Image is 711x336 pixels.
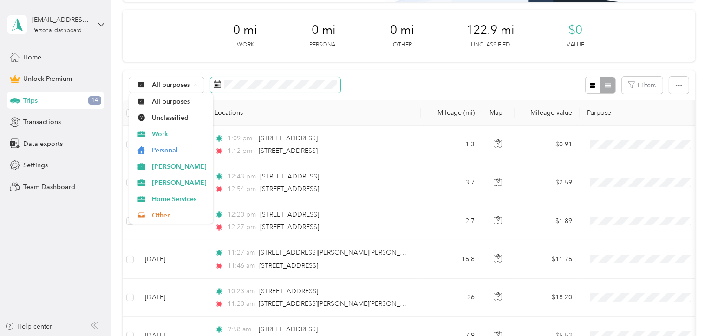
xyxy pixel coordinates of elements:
button: Help center [5,322,52,331]
span: 9:58 am [228,324,254,335]
td: $18.20 [515,279,580,317]
span: 0 mi [390,23,414,38]
td: 2.7 [421,202,482,240]
th: Locations [207,100,421,126]
td: $11.76 [515,240,580,278]
th: Mileage value [515,100,580,126]
span: 11:27 am [228,248,254,258]
span: [STREET_ADDRESS][PERSON_NAME][PERSON_NAME] [259,249,421,257]
span: Settings [23,160,48,170]
span: [STREET_ADDRESS] [259,287,318,295]
td: $0.91 [515,126,580,164]
p: Value [567,41,584,49]
span: 14 [88,96,101,105]
span: Home Services [152,194,207,204]
span: Data exports [23,139,63,149]
span: Work [152,129,207,139]
span: Team Dashboard [23,182,75,192]
span: [STREET_ADDRESS] [260,172,319,180]
td: 3.7 [421,164,482,202]
span: [STREET_ADDRESS] [260,211,319,218]
span: 1:09 pm [228,133,254,144]
span: [STREET_ADDRESS] [260,223,319,231]
span: All purposes [152,82,190,88]
div: Personal dashboard [32,28,82,33]
span: Trips [23,96,38,105]
p: Personal [309,41,338,49]
iframe: Everlance-gr Chat Button Frame [659,284,711,336]
td: 1.3 [421,126,482,164]
td: 16.8 [421,240,482,278]
span: $0 [568,23,582,38]
span: 12:27 pm [228,222,256,232]
span: [STREET_ADDRESS] [259,325,318,333]
span: [STREET_ADDRESS] [259,134,318,142]
span: 0 mi [233,23,257,38]
td: $2.59 [515,164,580,202]
p: Work [237,41,254,49]
td: $1.89 [515,202,580,240]
span: 11:46 am [228,261,255,271]
span: [STREET_ADDRESS] [259,262,318,270]
span: [STREET_ADDRESS] [259,147,318,155]
span: 12:54 pm [228,184,256,194]
span: 11:20 am [228,299,254,309]
td: 26 [421,279,482,317]
span: Home [23,53,41,62]
span: Other [152,211,207,220]
th: Map [482,100,515,126]
span: 12:20 pm [228,210,256,220]
span: 1:12 pm [228,146,254,156]
p: Other [393,41,412,49]
div: [EMAIL_ADDRESS][DOMAIN_NAME] [32,15,90,25]
td: [DATE] [137,240,207,278]
span: Unlock Premium [23,74,72,84]
button: Filters [622,77,663,94]
span: [PERSON_NAME] [152,178,207,188]
th: Mileage (mi) [421,100,482,126]
span: Unclassified [152,113,207,123]
td: [DATE] [137,279,207,317]
span: [STREET_ADDRESS] [260,185,319,193]
span: Transactions [23,117,61,127]
span: [PERSON_NAME] [152,162,207,171]
p: Unclassified [471,41,510,49]
span: 10:23 am [228,286,255,296]
span: 0 mi [312,23,336,38]
span: Personal [152,145,207,155]
span: 12:43 pm [228,171,256,182]
span: [STREET_ADDRESS][PERSON_NAME][PERSON_NAME] [259,300,421,308]
span: All purposes [152,97,207,106]
th: Purpose [580,100,710,126]
span: 122.9 mi [466,23,515,38]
